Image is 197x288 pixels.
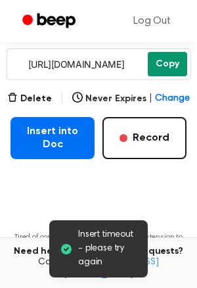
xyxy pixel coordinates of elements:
[155,92,190,106] span: Change
[60,91,64,107] span: |
[11,117,95,159] button: Insert into Doc
[102,117,186,159] button: Record
[149,92,152,106] span: |
[7,92,52,106] button: Delete
[148,52,187,76] button: Copy
[78,228,137,270] span: Insert timeout - please try again
[11,233,186,252] p: Tired of copying and pasting? Use the extension to automatically insert your recordings.
[64,258,159,279] a: [EMAIL_ADDRESS][DOMAIN_NAME]
[13,9,87,34] a: Beep
[8,257,189,280] span: Contact us
[120,5,184,37] a: Log Out
[72,92,190,106] button: Never Expires|Change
